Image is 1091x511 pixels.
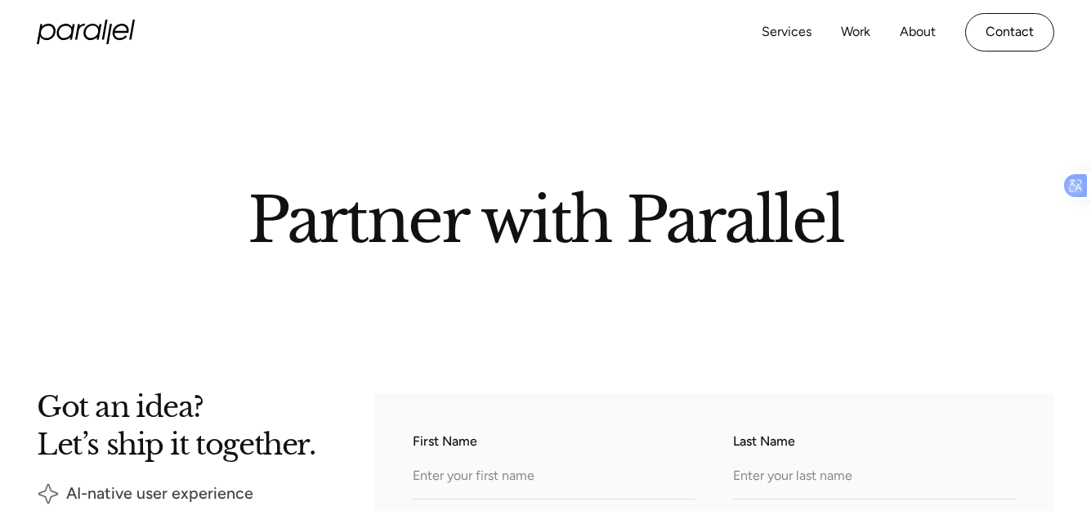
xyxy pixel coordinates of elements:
h2: Got an idea? Let’s ship it together. [37,393,324,455]
input: Enter your first name [413,455,695,500]
a: home [37,20,135,44]
label: Last Name [733,432,1016,451]
a: Work [841,20,870,44]
input: Enter your last name [733,455,1016,500]
a: About [900,20,936,44]
a: Contact [965,13,1054,52]
h2: Partner with Parallel [105,190,987,243]
a: Services [762,20,812,44]
div: AI-native user experience [66,487,253,499]
label: First Name [413,432,695,451]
